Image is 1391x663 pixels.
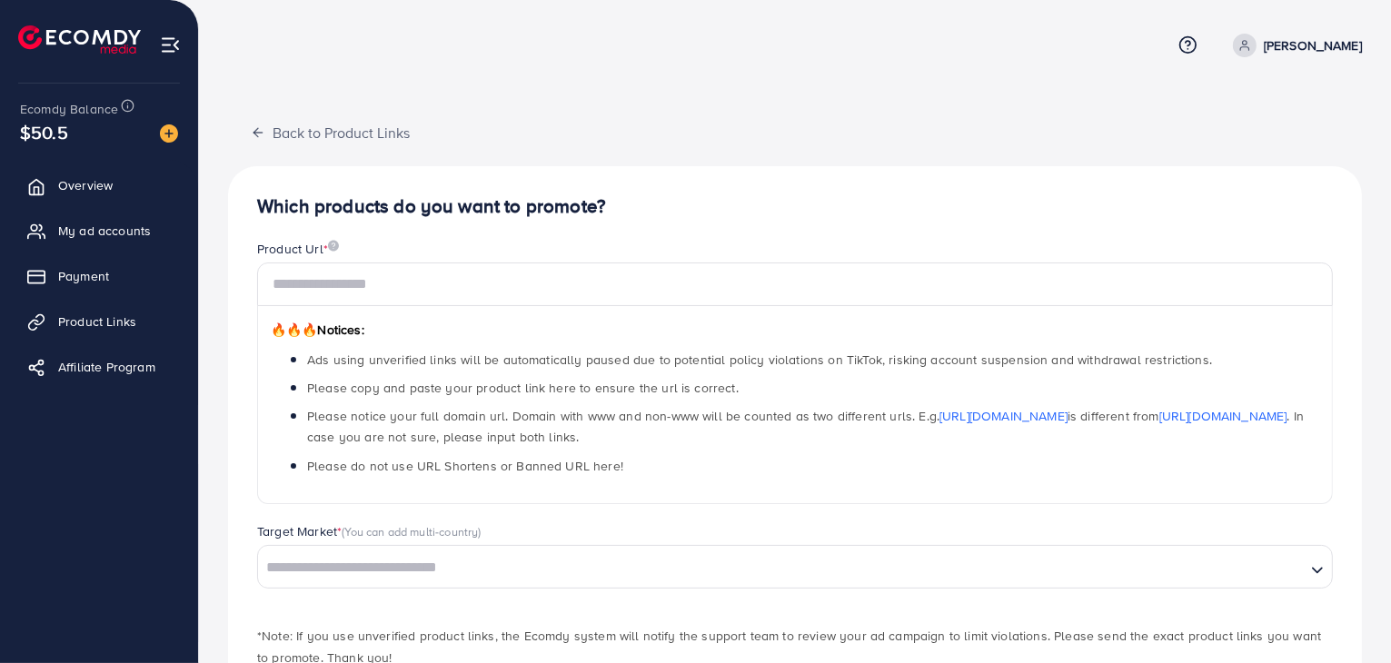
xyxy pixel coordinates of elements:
[307,351,1212,369] span: Ads using unverified links will be automatically paused due to potential policy violations on Tik...
[257,545,1333,589] div: Search for option
[307,457,623,475] span: Please do not use URL Shortens or Banned URL here!
[1264,35,1362,56] p: [PERSON_NAME]
[20,100,118,118] span: Ecomdy Balance
[14,167,184,203] a: Overview
[160,35,181,55] img: menu
[58,358,155,376] span: Affiliate Program
[271,321,364,339] span: Notices:
[260,554,1304,582] input: Search for option
[1226,34,1362,57] a: [PERSON_NAME]
[14,303,184,340] a: Product Links
[58,312,136,331] span: Product Links
[328,240,339,252] img: image
[1314,581,1377,649] iframe: Chat
[58,267,109,285] span: Payment
[257,240,339,258] label: Product Url
[228,113,432,152] button: Back to Product Links
[20,119,68,145] span: $50.5
[257,195,1333,218] h4: Which products do you want to promote?
[307,407,1304,446] span: Please notice your full domain url. Domain with www and non-www will be counted as two different ...
[14,349,184,385] a: Affiliate Program
[14,213,184,249] a: My ad accounts
[58,176,113,194] span: Overview
[1159,407,1287,425] a: [URL][DOMAIN_NAME]
[257,522,482,540] label: Target Market
[271,321,317,339] span: 🔥🔥🔥
[18,25,141,54] img: logo
[307,379,739,397] span: Please copy and paste your product link here to ensure the url is correct.
[160,124,178,143] img: image
[58,222,151,240] span: My ad accounts
[14,258,184,294] a: Payment
[939,407,1068,425] a: [URL][DOMAIN_NAME]
[342,523,481,539] span: (You can add multi-country)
